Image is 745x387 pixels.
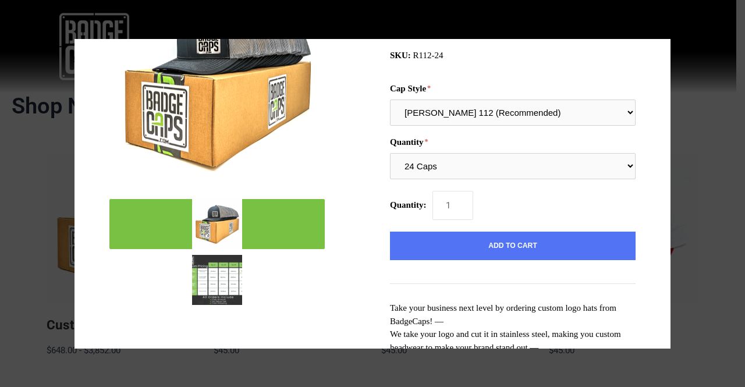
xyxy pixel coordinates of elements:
button: Add to Cart [390,232,636,261]
img: BadgeCaps custom logo hats [192,199,242,249]
label: Cap Style [390,84,636,94]
span: R112-24 [413,51,444,60]
span: SKU: [390,51,411,60]
button: mark as featured image [109,199,325,249]
button: mark as featured image [109,255,325,305]
label: Quantity [390,137,636,147]
span: Quantity: [390,200,427,210]
p: Take your business next level by ordering custom logo hats from BadgeCaps! — We take your logo an... [390,301,636,380]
